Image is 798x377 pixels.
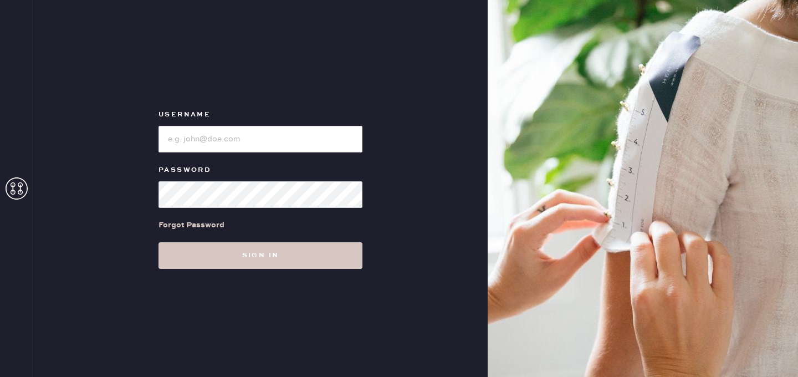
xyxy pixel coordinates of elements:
label: Username [158,108,362,121]
label: Password [158,164,362,177]
a: Forgot Password [158,208,224,242]
button: Sign in [158,242,362,269]
input: e.g. john@doe.com [158,126,362,152]
div: Forgot Password [158,219,224,231]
